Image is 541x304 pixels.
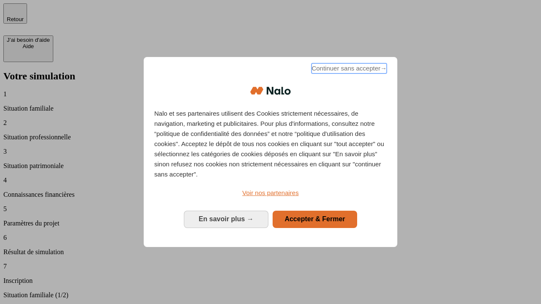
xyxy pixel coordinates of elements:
span: Accepter & Fermer [284,215,345,223]
a: Voir nos partenaires [154,188,387,198]
button: En savoir plus: Configurer vos consentements [184,211,268,228]
img: Logo [250,78,291,103]
span: Continuer sans accepter→ [311,63,387,73]
span: Voir nos partenaires [242,189,298,196]
span: En savoir plus → [199,215,254,223]
div: Bienvenue chez Nalo Gestion du consentement [144,57,397,247]
p: Nalo et ses partenaires utilisent des Cookies strictement nécessaires, de navigation, marketing e... [154,109,387,179]
button: Accepter & Fermer: Accepter notre traitement des données et fermer [273,211,357,228]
